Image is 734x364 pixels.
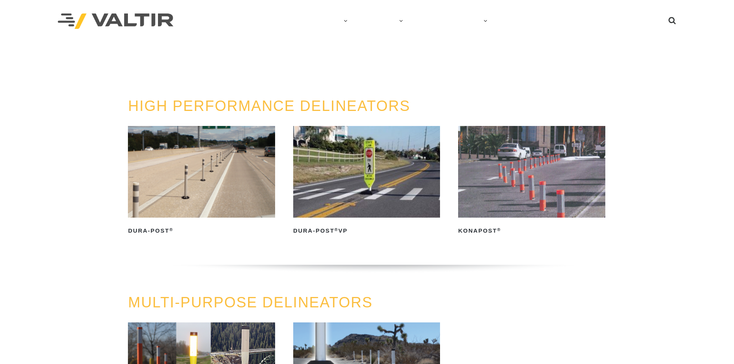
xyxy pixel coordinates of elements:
h2: KonaPost [458,225,605,237]
a: HIGH PERFORMANCE DELINEATORS [128,98,410,114]
a: Dura-Post®VP [293,126,440,237]
a: PRODUCTS [355,13,411,29]
h2: Dura-Post VP [293,225,440,237]
a: COMPANY [302,13,355,29]
a: MULTI-PURPOSE DELINEATORS [128,294,373,310]
a: KonaPost® [458,126,605,237]
sup: ® [170,227,173,232]
a: NEWS [411,13,443,29]
a: CAREERS [443,13,495,29]
a: Dura-Post® [128,126,275,237]
a: CONTACT [495,13,539,29]
sup: ® [497,227,501,232]
img: Valtir [58,13,173,29]
h2: Dura-Post [128,225,275,237]
sup: ® [334,227,338,232]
